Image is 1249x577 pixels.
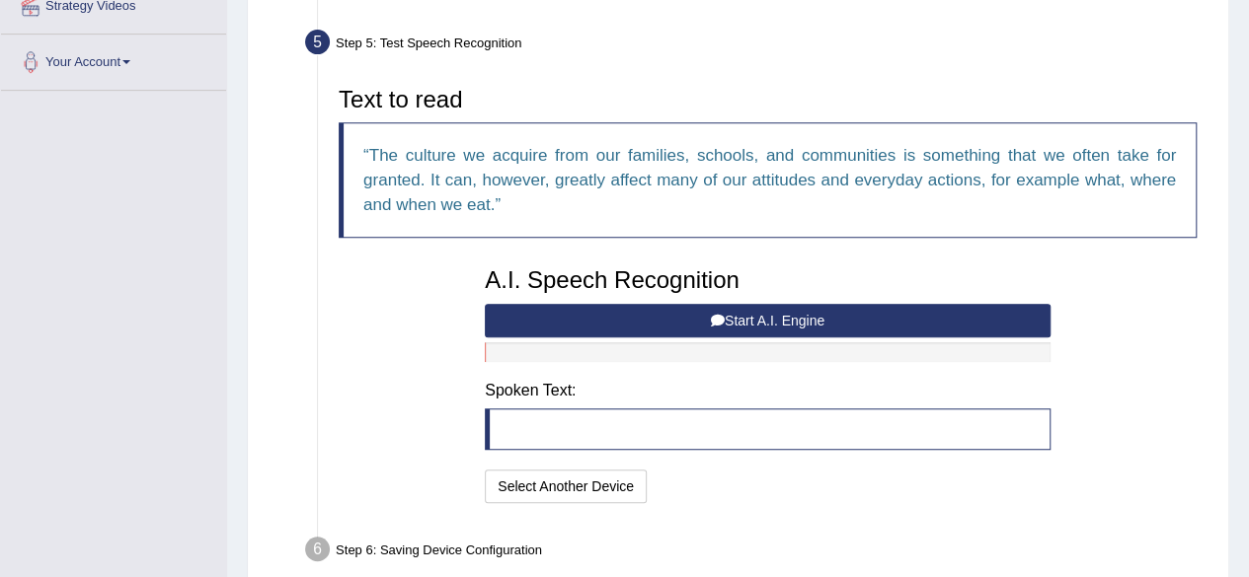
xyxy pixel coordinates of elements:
h4: Spoken Text: [485,382,1051,399]
button: Select Another Device [485,469,647,503]
a: Your Account [1,35,226,84]
div: Step 5: Test Speech Recognition [296,24,1219,67]
div: Step 6: Saving Device Configuration [296,531,1219,574]
h3: A.I. Speech Recognition [485,267,1051,293]
q: The culture we acquire from our families, schools, and communities is something that we often tak... [363,146,1176,214]
h3: Text to read [339,87,1197,112]
button: Start A.I. Engine [485,304,1051,337]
